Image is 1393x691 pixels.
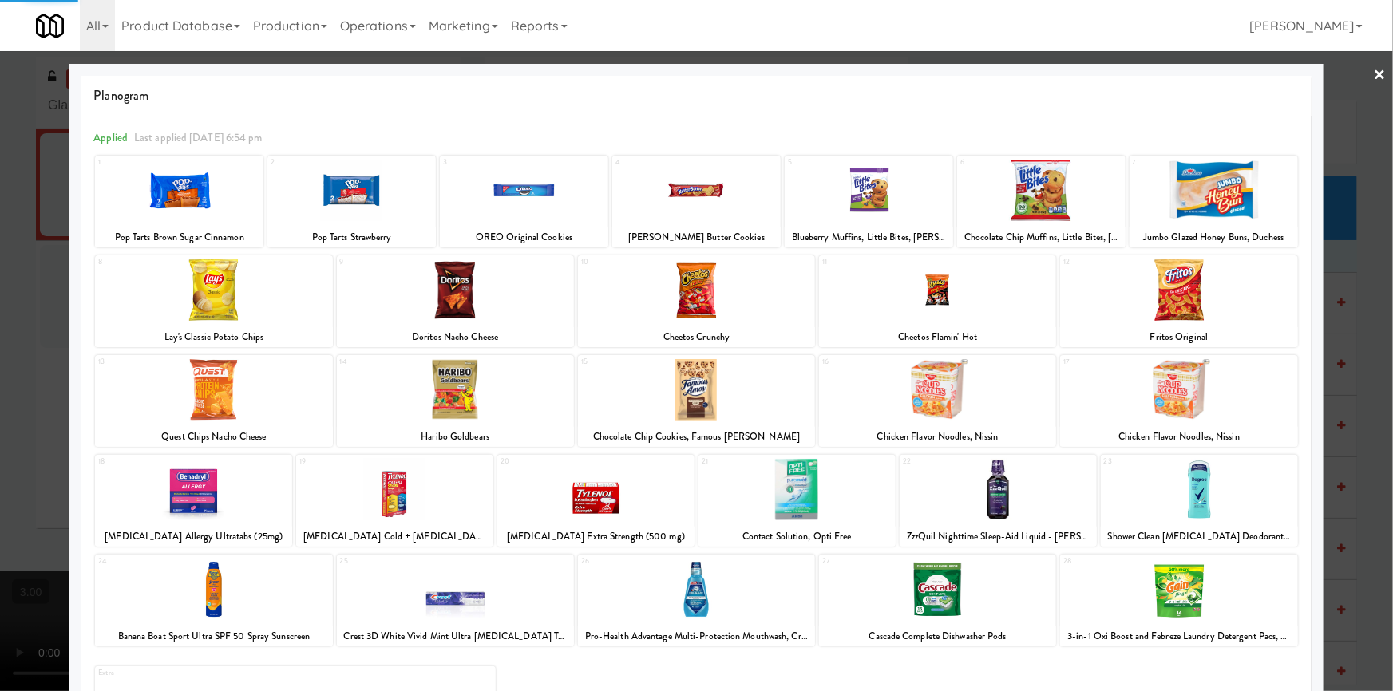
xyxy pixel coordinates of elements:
[788,156,869,169] div: 5
[900,527,1097,547] div: ZzzQuil Nighttime Sleep-Aid Liquid - [PERSON_NAME]
[299,527,491,547] div: [MEDICAL_DATA] Cold + [MEDICAL_DATA] Severe Day & Night Caplets
[443,156,524,169] div: 3
[93,130,128,145] span: Applied
[95,626,332,646] div: Banana Boat Sport Ultra SPF 50 Spray Sunscreen
[821,327,1054,347] div: Cheetos Flamin' Hot
[578,355,815,447] div: 15Chocolate Chip Cookies, Famous [PERSON_NAME]
[337,355,574,447] div: 14Haribo Goldbears
[95,427,332,447] div: Quest Chips Nacho Cheese
[1374,51,1387,101] a: ×
[787,227,951,247] div: Blueberry Muffins, Little Bites, [PERSON_NAME]
[296,455,493,547] div: 19[MEDICAL_DATA] Cold + [MEDICAL_DATA] Severe Day & Night Caplets
[578,427,815,447] div: Chocolate Chip Cookies, Famous [PERSON_NAME]
[819,255,1056,347] div: 11Cheetos Flamin' Hot
[821,626,1054,646] div: Cascade Complete Dishwasher Pods
[97,626,330,646] div: Banana Boat Sport Ultra SPF 50 Spray Sunscreen
[337,626,574,646] div: Crest 3D White Vivid Mint Ultra [MEDICAL_DATA] Toothpaste
[580,327,813,347] div: Cheetos Crunchy
[501,455,596,468] div: 20
[698,455,896,547] div: 21Contact Solution, Opti Free
[442,227,606,247] div: OREO Original Cookies
[785,156,953,247] div: 5Blueberry Muffins, Little Bites, [PERSON_NAME]
[1063,555,1179,568] div: 28
[497,455,695,547] div: 20[MEDICAL_DATA] Extra Strength (500 mg)
[36,12,64,40] img: Micromart
[698,527,896,547] div: Contact Solution, Opti Free
[1060,327,1297,347] div: Fritos Original
[578,327,815,347] div: Cheetos Crunchy
[337,255,574,347] div: 9Doritos Nacho Cheese
[98,255,214,269] div: 8
[95,355,332,447] div: 13Quest Chips Nacho Cheese
[902,527,1094,547] div: ZzzQuil Nighttime Sleep-Aid Liquid - [PERSON_NAME]
[702,455,797,468] div: 21
[93,84,1300,108] span: Planogram
[95,227,263,247] div: Pop Tarts Brown Sugar Cinnamon
[1103,527,1296,547] div: Shower Clean [MEDICAL_DATA] Deodorant, Degree
[1063,255,1179,269] div: 12
[98,156,179,169] div: 1
[98,355,214,369] div: 13
[339,626,572,646] div: Crest 3D White Vivid Mint Ultra [MEDICAL_DATA] Toothpaste
[271,156,351,169] div: 2
[1060,355,1297,447] div: 17Chicken Flavor Noodles, Nissin
[340,255,456,269] div: 9
[1063,355,1179,369] div: 17
[1132,227,1296,247] div: Jumbo Glazed Honey Buns, Duchess
[339,427,572,447] div: Haribo Goldbears
[900,455,1097,547] div: 22ZzzQuil Nighttime Sleep-Aid Liquid - [PERSON_NAME]
[95,156,263,247] div: 1Pop Tarts Brown Sugar Cinnamon
[581,355,697,369] div: 15
[337,555,574,646] div: 25Crest 3D White Vivid Mint Ultra [MEDICAL_DATA] Toothpaste
[819,327,1056,347] div: Cheetos Flamin' Hot
[819,626,1056,646] div: Cascade Complete Dishwasher Pods
[612,156,781,247] div: 4[PERSON_NAME] Butter Cookies
[819,355,1056,447] div: 16Chicken Flavor Noodles, Nissin
[134,130,263,145] span: Last applied [DATE] 6:54 pm
[95,527,292,547] div: [MEDICAL_DATA] Allergy Ultratabs (25mg)
[821,427,1054,447] div: Chicken Flavor Noodles, Nissin
[299,455,394,468] div: 19
[337,427,574,447] div: Haribo Goldbears
[903,455,998,468] div: 22
[97,527,290,547] div: [MEDICAL_DATA] Allergy Ultratabs (25mg)
[95,555,332,646] div: 24Banana Boat Sport Ultra SPF 50 Spray Sunscreen
[337,327,574,347] div: Doritos Nacho Cheese
[1060,555,1297,646] div: 283-in-1 Oxi Boost and Febreze Laundry Detergent Pacs, Gain
[822,355,938,369] div: 16
[1060,626,1297,646] div: 3-in-1 Oxi Boost and Febreze Laundry Detergent Pacs, Gain
[270,227,433,247] div: Pop Tarts Strawberry
[1060,255,1297,347] div: 12Fritos Original
[578,626,815,646] div: Pro-Health Advantage Multi-Protection Mouthwash, Crest
[1063,626,1295,646] div: 3-in-1 Oxi Boost and Febreze Laundry Detergent Pacs, Gain
[819,427,1056,447] div: Chicken Flavor Noodles, Nissin
[578,555,815,646] div: 26Pro-Health Advantage Multi-Protection Mouthwash, Crest
[580,626,813,646] div: Pro-Health Advantage Multi-Protection Mouthwash, Crest
[267,156,436,247] div: 2Pop Tarts Strawberry
[580,427,813,447] div: Chocolate Chip Cookies, Famous [PERSON_NAME]
[97,227,261,247] div: Pop Tarts Brown Sugar Cinnamon
[1104,455,1199,468] div: 23
[957,156,1126,247] div: 6Chocolate Chip Muffins, Little Bites, [PERSON_NAME]
[440,156,608,247] div: 3OREO Original Cookies
[440,227,608,247] div: OREO Original Cookies
[339,327,572,347] div: Doritos Nacho Cheese
[1130,156,1298,247] div: 7Jumbo Glazed Honey Buns, Duchess
[340,555,456,568] div: 25
[785,227,953,247] div: Blueberry Muffins, Little Bites, [PERSON_NAME]
[1133,156,1213,169] div: 7
[98,666,295,680] div: Extra
[1063,427,1295,447] div: Chicken Flavor Noodles, Nissin
[581,555,697,568] div: 26
[615,227,778,247] div: [PERSON_NAME] Butter Cookies
[296,527,493,547] div: [MEDICAL_DATA] Cold + [MEDICAL_DATA] Severe Day & Night Caplets
[97,327,330,347] div: Lay's Classic Potato Chips
[701,527,893,547] div: Contact Solution, Opti Free
[960,156,1041,169] div: 6
[1101,455,1298,547] div: 23Shower Clean [MEDICAL_DATA] Deodorant, Degree
[819,555,1056,646] div: 27Cascade Complete Dishwasher Pods
[822,255,938,269] div: 11
[960,227,1123,247] div: Chocolate Chip Muffins, Little Bites, [PERSON_NAME]
[95,255,332,347] div: 8Lay's Classic Potato Chips
[98,455,193,468] div: 18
